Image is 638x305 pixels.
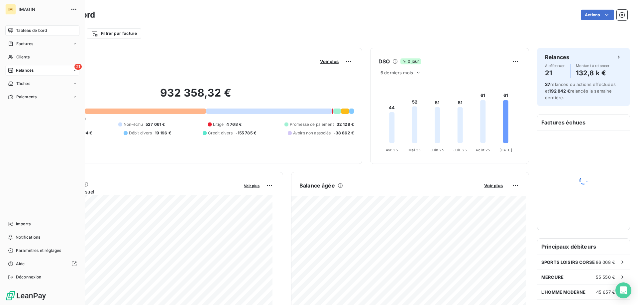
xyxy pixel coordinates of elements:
span: Tableau de bord [16,28,47,34]
span: Promesse de paiement [290,121,334,127]
h6: Relances [545,53,569,61]
tspan: [DATE] [499,148,512,152]
button: Filtrer par facture [87,28,141,39]
span: Imports [16,221,31,227]
span: 0 jour [400,58,421,64]
tspan: Avr. 25 [386,148,398,152]
h4: 132,8 k € [576,68,610,78]
span: Déconnexion [16,274,42,280]
span: 45 657 € [596,289,615,295]
button: Actions [581,10,614,20]
div: Open Intercom Messenger [615,282,631,298]
span: Notifications [16,234,40,240]
tspan: Mai 25 [408,148,421,152]
span: Tâches [16,81,30,87]
span: IMAGIN [19,7,66,12]
span: Voir plus [320,59,339,64]
span: Relances [16,67,34,73]
span: 4 768 € [226,121,242,127]
span: 86 068 € [596,260,615,265]
span: Factures [16,41,33,47]
span: 19 196 € [155,130,171,136]
span: Litige [213,121,224,127]
span: Chiffre d'affaires mensuel [38,188,239,195]
span: Aide [16,261,25,267]
span: -38 862 € [334,130,354,136]
h4: 21 [545,68,565,78]
span: Clients [16,54,30,60]
span: MERCURE [541,274,564,280]
span: Paramètres et réglages [16,248,61,254]
span: SPORTS LOISIRS CORSE [541,260,595,265]
a: Aide [5,259,79,269]
h2: 932 358,32 € [38,86,354,106]
div: IM [5,4,16,15]
span: Avoirs non associés [293,130,331,136]
h6: Principaux débiteurs [537,239,630,255]
tspan: Juil. 25 [454,148,467,152]
span: À effectuer [545,64,565,68]
span: 192 842 € [549,88,570,94]
span: -155 785 € [236,130,257,136]
span: relances ou actions effectuées et relancés la semaine dernière. [545,82,616,100]
span: 21 [74,64,82,70]
span: Voir plus [244,184,260,188]
span: Montant à relancer [576,64,610,68]
span: 6 derniers mois [380,70,413,75]
span: L'HOMME MODERNE [541,289,585,295]
span: Voir plus [484,183,503,188]
span: 55 550 € [596,274,615,280]
span: Crédit divers [208,130,233,136]
span: 32 128 € [337,121,354,127]
span: Non-échu [124,121,143,127]
tspan: Juin 25 [431,148,444,152]
span: Débit divers [129,130,152,136]
tspan: Août 25 [476,148,490,152]
button: Voir plus [482,183,505,189]
h6: Balance âgée [299,182,335,190]
span: 527 061 € [146,121,165,127]
h6: DSO [378,57,390,65]
h6: Factures échues [537,114,630,130]
img: Logo LeanPay [5,290,47,301]
span: 37 [545,82,550,87]
span: Paiements [16,94,37,100]
button: Voir plus [242,183,262,189]
button: Voir plus [318,58,341,64]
